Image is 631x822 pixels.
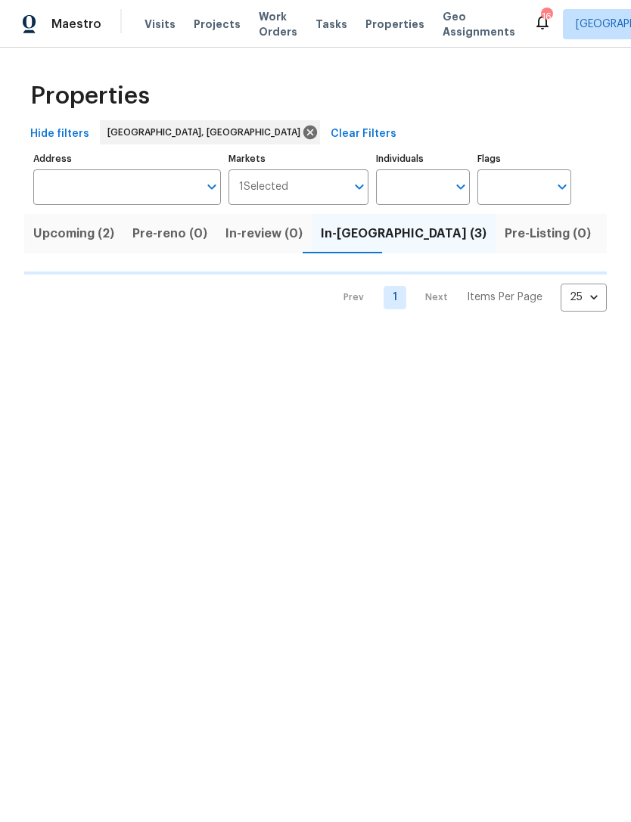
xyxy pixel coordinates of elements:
button: Open [552,176,573,197]
a: Goto page 1 [384,286,406,309]
span: Hide filters [30,125,89,144]
button: Open [201,176,222,197]
button: Clear Filters [325,120,403,148]
span: Geo Assignments [443,9,515,39]
div: 25 [561,278,607,317]
span: In-review (0) [225,223,303,244]
span: Properties [30,88,150,104]
div: 16 [541,9,552,24]
span: Maestro [51,17,101,32]
label: Address [33,154,221,163]
span: Properties [365,17,424,32]
span: Work Orders [259,9,297,39]
label: Markets [228,154,369,163]
span: Pre-Listing (0) [505,223,591,244]
button: Open [450,176,471,197]
span: Projects [194,17,241,32]
span: Visits [145,17,176,32]
span: In-[GEOGRAPHIC_DATA] (3) [321,223,486,244]
span: Pre-reno (0) [132,223,207,244]
nav: Pagination Navigation [329,284,607,312]
span: [GEOGRAPHIC_DATA], [GEOGRAPHIC_DATA] [107,125,306,140]
span: Tasks [315,19,347,29]
button: Open [349,176,370,197]
span: Upcoming (2) [33,223,114,244]
label: Flags [477,154,571,163]
p: Items Per Page [467,290,542,305]
button: Hide filters [24,120,95,148]
label: Individuals [376,154,470,163]
span: 1 Selected [239,181,288,194]
span: Clear Filters [331,125,396,144]
div: [GEOGRAPHIC_DATA], [GEOGRAPHIC_DATA] [100,120,320,144]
